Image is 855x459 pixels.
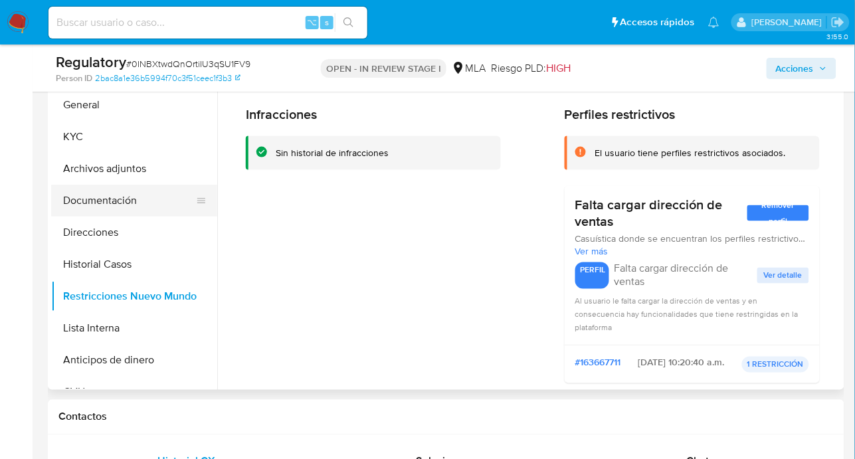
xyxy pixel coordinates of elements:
a: Salir [831,15,845,29]
input: Buscar usuario o caso... [48,14,367,31]
span: Acciones [776,58,814,79]
button: Archivos adjuntos [51,153,217,185]
button: Anticipos de dinero [51,344,217,376]
span: s [325,16,329,29]
span: Riesgo PLD: [491,61,571,76]
button: Acciones [767,58,836,79]
span: # 0INBXtwdQnOrtiIU3qSU1FV9 [126,57,250,70]
button: General [51,89,217,121]
button: Lista Interna [51,312,217,344]
p: OPEN - IN REVIEW STAGE I [321,59,446,78]
b: Person ID [56,72,92,84]
h1: Contactos [58,411,834,424]
span: 3.155.0 [826,31,848,42]
a: Notificaciones [708,17,719,28]
p: jian.marin@mercadolibre.com [751,16,826,29]
button: KYC [51,121,217,153]
span: ⌥ [307,16,317,29]
button: Documentación [51,185,207,217]
button: Direcciones [51,217,217,248]
div: MLA [452,61,486,76]
button: Historial Casos [51,248,217,280]
button: Restricciones Nuevo Mundo [51,280,217,312]
b: Regulatory [56,51,126,72]
button: CVU [51,376,217,408]
span: Accesos rápidos [620,15,695,29]
span: HIGH [546,60,571,76]
a: 2bac8a1e36b5994f70c3f51ceec1f3b3 [95,72,240,84]
button: search-icon [335,13,362,32]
